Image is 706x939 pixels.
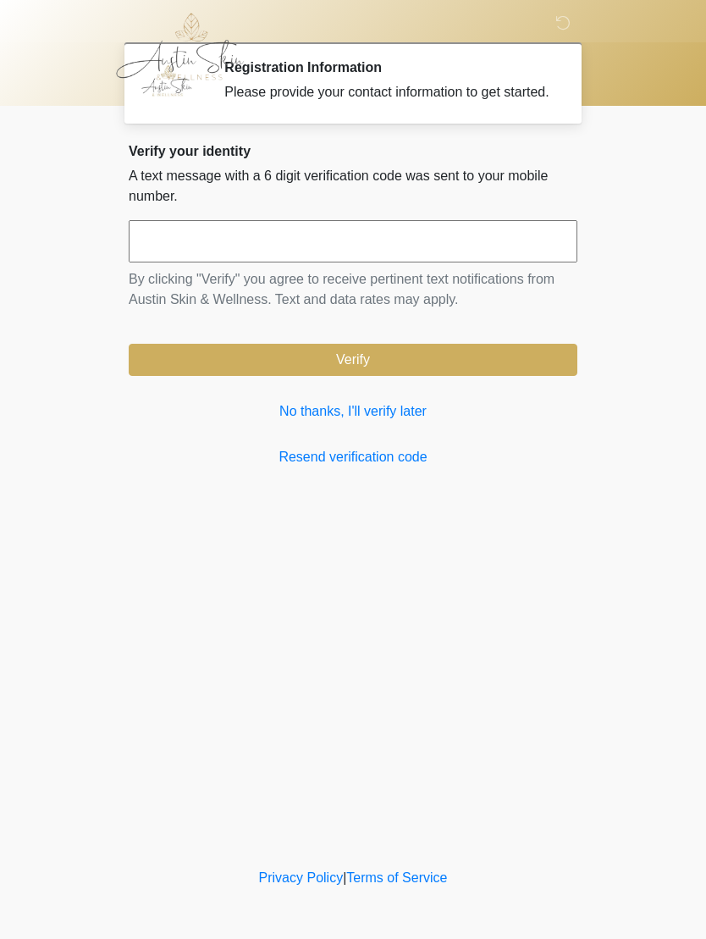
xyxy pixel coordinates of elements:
h2: Verify your identity [129,143,577,159]
p: By clicking "Verify" you agree to receive pertinent text notifications from Austin Skin & Wellnes... [129,269,577,310]
button: Verify [129,344,577,376]
a: | [343,870,346,885]
img: Austin Skin & Wellness Logo [112,13,262,80]
a: Privacy Policy [259,870,344,885]
a: Terms of Service [346,870,447,885]
a: Resend verification code [129,447,577,467]
a: No thanks, I'll verify later [129,401,577,422]
p: A text message with a 6 digit verification code was sent to your mobile number. [129,166,577,207]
